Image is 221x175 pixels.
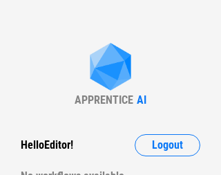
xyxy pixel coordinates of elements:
[83,43,138,93] img: Apprentice AI
[21,134,73,156] div: Hello Editor !
[75,93,133,107] div: APPRENTICE
[137,93,146,107] div: AI
[152,140,183,151] span: Logout
[135,134,200,156] button: Logout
